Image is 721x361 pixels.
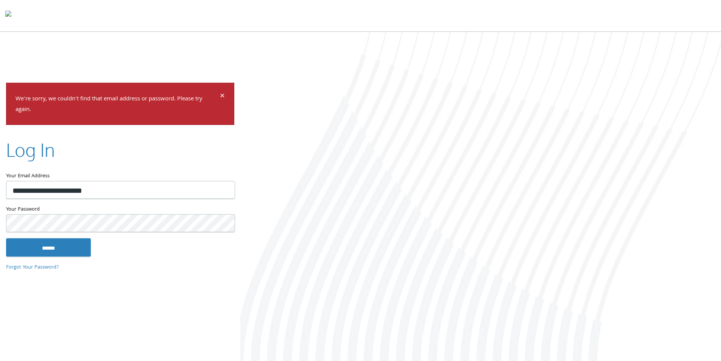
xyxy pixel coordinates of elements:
span: × [220,89,225,104]
h2: Log In [6,137,55,163]
a: Forgot Your Password? [6,263,59,271]
button: Dismiss alert [220,92,225,101]
p: We're sorry, we couldn't find that email address or password. Please try again. [16,94,219,116]
img: todyl-logo-dark.svg [5,8,11,23]
label: Your Password [6,205,234,214]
